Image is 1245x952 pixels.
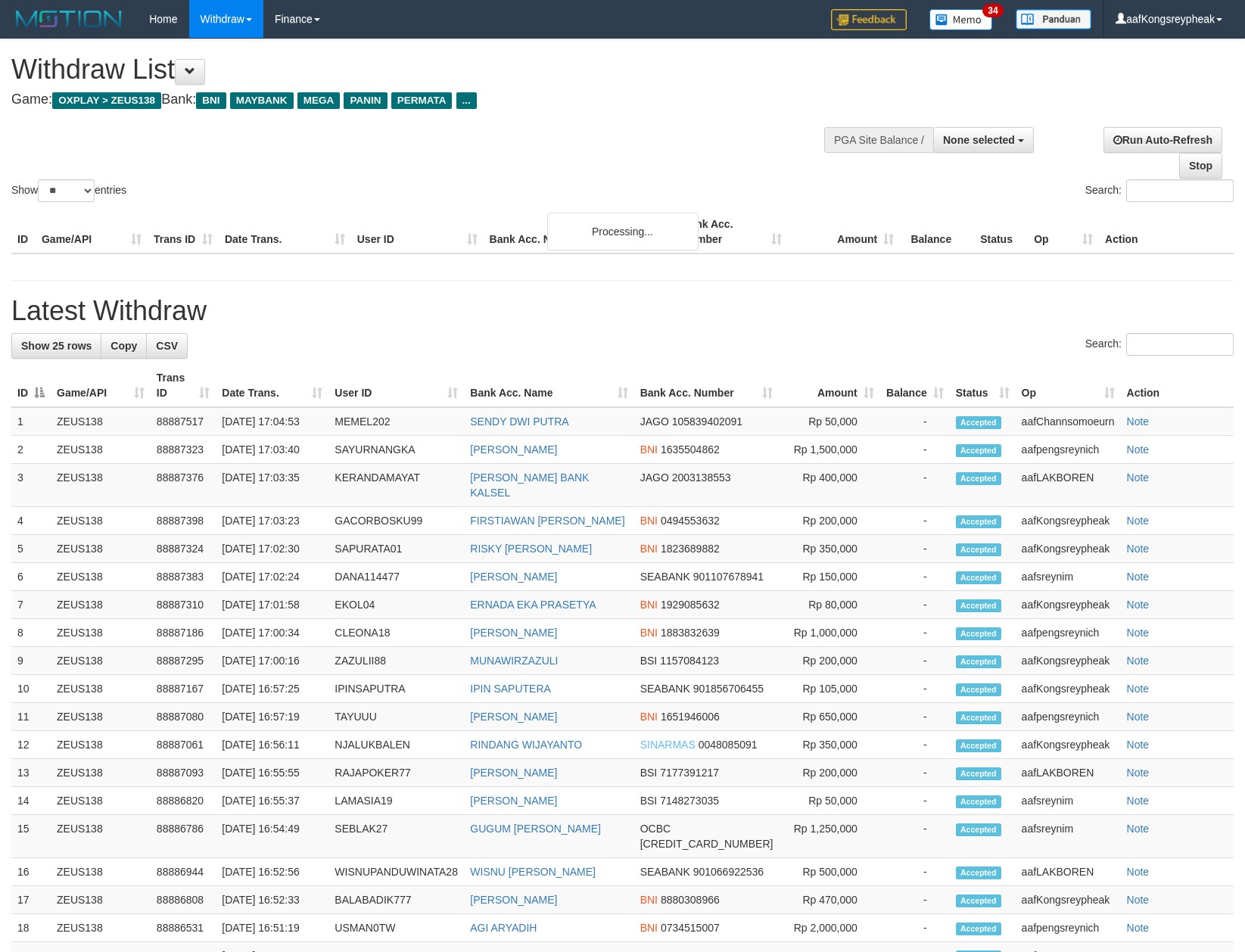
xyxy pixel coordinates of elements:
[297,92,341,109] span: MEGA
[151,464,216,507] td: 88887376
[1016,787,1121,815] td: aafsreynim
[956,444,1001,457] span: Accepted
[880,858,950,886] td: -
[328,675,464,703] td: IPINSAPUTRA
[11,858,51,886] td: 16
[933,127,1034,153] button: None selected
[880,507,950,535] td: -
[640,571,690,583] span: SEABANK
[11,703,51,731] td: 11
[470,823,601,835] a: GUGUM [PERSON_NAME]
[1016,407,1121,436] td: aafChannsomoeurn
[672,471,731,484] span: Copy 2003138553 to clipboard
[11,296,1234,326] h1: Latest Withdraw
[151,407,216,436] td: 88887517
[880,364,950,407] th: Balance: activate to sort column ascending
[470,515,624,527] a: FIRSTIAWAN [PERSON_NAME]
[151,535,216,563] td: 88887324
[1127,922,1150,934] a: Note
[1085,333,1234,356] label: Search:
[11,407,51,436] td: 1
[880,731,950,759] td: -
[1126,333,1234,356] input: Search:
[151,364,216,407] th: Trans ID: activate to sort column ascending
[151,815,216,858] td: 88886786
[779,675,879,703] td: Rp 105,000
[693,683,764,695] span: Copy 901856706455 to clipboard
[1127,894,1150,906] a: Note
[328,731,464,759] td: NJALUKBALEN
[148,210,219,254] th: Trans ID
[1028,210,1099,254] th: Op
[11,815,51,858] td: 15
[151,787,216,815] td: 88886820
[1179,153,1222,179] a: Stop
[956,543,1001,556] span: Accepted
[151,886,216,914] td: 88886808
[880,886,950,914] td: -
[470,795,557,807] a: [PERSON_NAME]
[779,703,879,731] td: Rp 650,000
[661,922,720,934] span: Copy 0734515007 to clipboard
[640,683,690,695] span: SEABANK
[1016,464,1121,507] td: aafLAKBOREN
[328,407,464,436] td: MEMEL202
[470,683,551,695] a: IPIN SAPUTERA
[779,914,879,942] td: Rp 2,000,000
[470,415,568,428] a: SENDY DWI PUTRA
[880,464,950,507] td: -
[51,535,151,563] td: ZEUS138
[661,599,720,611] span: Copy 1929085632 to clipboard
[51,815,151,858] td: ZEUS138
[351,210,484,254] th: User ID
[151,858,216,886] td: 88886944
[661,711,720,723] span: Copy 1651946006 to clipboard
[51,507,151,535] td: ZEUS138
[676,210,788,254] th: Bank Acc. Number
[51,647,151,675] td: ZEUS138
[470,739,582,751] a: RINDANG WIJAYANTO
[1127,683,1150,695] a: Note
[470,711,557,723] a: [PERSON_NAME]
[1127,866,1150,878] a: Note
[1016,436,1121,464] td: aafpengsreynich
[151,703,216,731] td: 88887080
[328,703,464,731] td: TAYUUU
[51,675,151,703] td: ZEUS138
[640,415,669,428] span: JAGO
[470,767,557,779] a: [PERSON_NAME]
[470,543,592,555] a: RISKY [PERSON_NAME]
[1127,823,1150,835] a: Note
[1016,815,1121,858] td: aafsreynim
[779,464,879,507] td: Rp 400,000
[216,858,328,886] td: [DATE] 16:52:56
[779,787,879,815] td: Rp 50,000
[456,92,477,109] span: ...
[328,591,464,619] td: EKOL04
[1016,731,1121,759] td: aafKongsreypheak
[36,210,148,254] th: Game/API
[1016,364,1121,407] th: Op: activate to sort column ascending
[779,731,879,759] td: Rp 350,000
[1016,759,1121,787] td: aafLAKBOREN
[779,886,879,914] td: Rp 470,000
[1127,627,1150,639] a: Note
[328,619,464,647] td: CLEONA18
[11,787,51,815] td: 14
[640,515,658,527] span: BNI
[640,767,658,779] span: BSI
[156,340,178,352] span: CSV
[1127,795,1150,807] a: Note
[464,364,633,407] th: Bank Acc. Name: activate to sort column ascending
[779,407,879,436] td: Rp 50,000
[956,599,1001,612] span: Accepted
[956,823,1001,836] span: Accepted
[196,92,226,109] span: BNI
[1016,591,1121,619] td: aafKongsreypheak
[1127,599,1150,611] a: Note
[216,815,328,858] td: [DATE] 16:54:49
[1016,563,1121,591] td: aafsreynim
[11,914,51,942] td: 18
[824,127,933,153] div: PGA Site Balance /
[672,415,742,428] span: Copy 105839402091 to clipboard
